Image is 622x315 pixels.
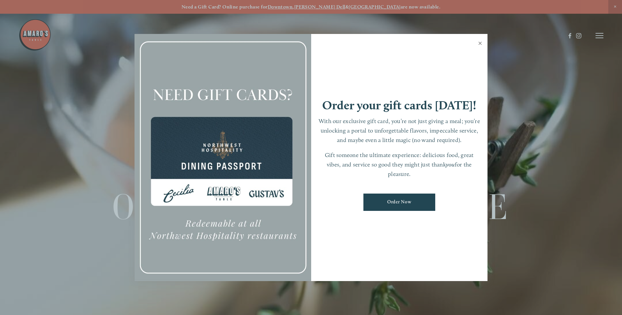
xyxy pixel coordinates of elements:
h1: Order your gift cards [DATE]! [322,99,476,111]
a: Order Now [363,194,435,211]
p: Gift someone the ultimate experience: delicious food, great vibes, and service so good they might... [318,150,481,179]
p: With our exclusive gift card, you’re not just giving a meal; you’re unlocking a portal to unforge... [318,117,481,145]
a: Close [474,35,486,53]
em: you [446,161,455,168]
